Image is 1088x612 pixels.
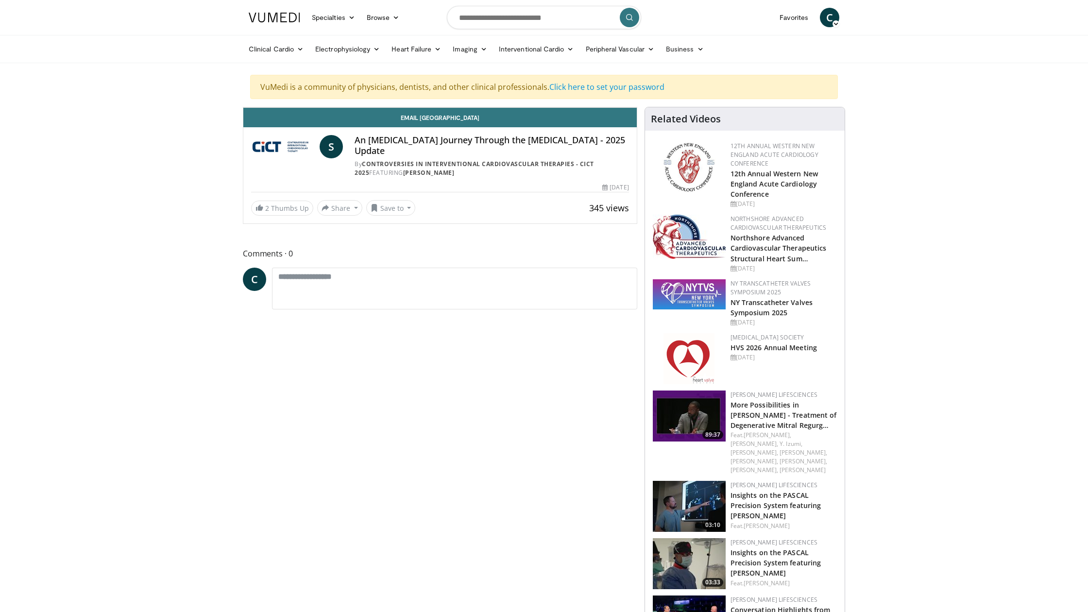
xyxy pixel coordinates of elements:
a: [PERSON_NAME] Lifesciences [731,391,817,399]
a: Electrophysiology [309,39,386,59]
div: Feat. [731,522,837,530]
span: Comments 0 [243,247,637,260]
a: Northshore Advanced Cardiovascular Therapeutics Structural Heart Sum… [731,233,827,263]
a: Controversies in Interventional Cardiovascular Therapies - CICT 2025 [355,160,594,177]
a: HVS 2026 Annual Meeting [731,343,817,352]
a: 12th Annual Western New England Acute Cardiology Conference [731,142,818,168]
a: NY Transcatheter Valves Symposium 2025 [731,279,811,296]
a: [PERSON_NAME] [403,169,455,177]
a: [PERSON_NAME] Lifesciences [731,595,817,604]
button: Share [317,200,362,216]
a: [PERSON_NAME], [731,440,778,448]
a: [PERSON_NAME] [744,522,790,530]
div: [DATE] [731,353,837,362]
div: By FEATURING [355,160,629,177]
img: 45d48ad7-5dc9-4e2c-badc-8ed7b7f471c1.jpg.150x105_q85_autocrop_double_scale_upscale_version-0.2.jpg [653,215,726,259]
img: 0954f259-7907-4053-a817-32a96463ecc8.png.150x105_q85_autocrop_double_scale_upscale_version-0.2.png [662,142,716,193]
a: [PERSON_NAME], [731,466,778,474]
a: [PERSON_NAME], [731,448,778,457]
img: 2372139b-9d9c-4fe5-bb16-9eed9c527e1c.150x105_q85_crop-smart_upscale.jpg [653,538,726,589]
a: S [320,135,343,158]
a: Browse [361,8,406,27]
button: Save to [366,200,416,216]
a: [PERSON_NAME] [780,466,826,474]
a: [PERSON_NAME], [731,457,778,465]
a: Clinical Cardio [243,39,309,59]
a: Heart Failure [386,39,447,59]
img: Controversies in Interventional Cardiovascular Therapies - CICT 2025 [251,135,316,158]
a: 03:10 [653,481,726,532]
a: [PERSON_NAME], [780,457,827,465]
span: 2 [265,204,269,213]
a: [MEDICAL_DATA] Society [731,333,804,341]
img: VuMedi Logo [249,13,300,22]
video-js: Video Player [243,107,637,108]
span: 03:10 [702,521,723,529]
a: Click here to set your password [549,82,664,92]
a: Imaging [447,39,493,59]
a: Interventional Cardio [493,39,580,59]
a: [PERSON_NAME] Lifesciences [731,481,817,489]
a: 03:33 [653,538,726,589]
a: 2 Thumbs Up [251,201,313,216]
a: 89:37 [653,391,726,442]
span: 345 views [589,202,629,214]
a: Insights on the PASCAL Precision System featuring [PERSON_NAME] [731,548,821,578]
a: Favorites [774,8,814,27]
a: Insights on the PASCAL Precision System featuring [PERSON_NAME] [731,491,821,520]
div: VuMedi is a community of physicians, dentists, and other clinical professionals. [250,75,838,99]
div: [DATE] [731,318,837,327]
a: Y. Izumi, [780,440,802,448]
a: [PERSON_NAME], [744,431,791,439]
a: [PERSON_NAME] [744,579,790,587]
img: 86af9761-0248-478f-a842-696a2ac8e6ad.150x105_q85_crop-smart_upscale.jpg [653,481,726,532]
div: Feat. [731,579,837,588]
input: Search topics, interventions [447,6,641,29]
a: C [243,268,266,291]
span: 89:37 [702,430,723,439]
span: 03:33 [702,578,723,587]
div: [DATE] [731,264,837,273]
img: 381df6ae-7034-46cc-953d-58fc09a18a66.png.150x105_q85_autocrop_double_scale_upscale_version-0.2.png [653,279,726,309]
a: More Possibilities in [PERSON_NAME] - Treatment of Degenerative Mitral Regurg… [731,400,837,430]
a: 12th Annual Western New England Acute Cardiology Conference [731,169,818,199]
h4: Related Videos [651,113,721,125]
h4: An [MEDICAL_DATA] Journey Through the [MEDICAL_DATA] - 2025 Update [355,135,629,156]
a: Business [660,39,710,59]
a: Specialties [306,8,361,27]
div: [DATE] [731,200,837,208]
img: 41cd36ca-1716-454e-a7c0-f193de92ed07.150x105_q85_crop-smart_upscale.jpg [653,391,726,442]
a: Email [GEOGRAPHIC_DATA] [243,108,637,127]
a: Peripheral Vascular [580,39,660,59]
a: NY Transcatheter Valves Symposium 2025 [731,298,813,317]
a: C [820,8,839,27]
a: NorthShore Advanced Cardiovascular Therapeutics [731,215,827,232]
a: [PERSON_NAME] Lifesciences [731,538,817,546]
div: Feat. [731,431,837,475]
img: 0148279c-cbd4-41ce-850e-155379fed24c.png.150x105_q85_autocrop_double_scale_upscale_version-0.2.png [663,333,714,384]
a: [PERSON_NAME], [780,448,827,457]
div: [DATE] [602,183,629,192]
